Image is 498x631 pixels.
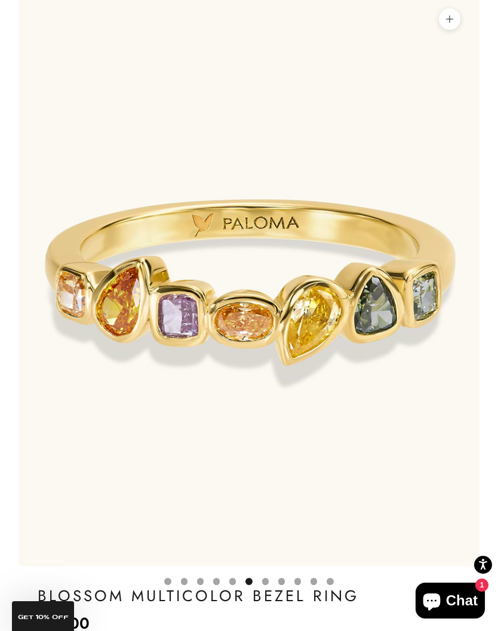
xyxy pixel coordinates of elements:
[412,583,488,621] inbox-online-store-chat: Shopify online store chat
[12,601,74,631] div: GET 10% Off
[18,614,69,620] span: GET 10% Off
[38,585,461,607] h1: Blossom Multicolor Bezel Ring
